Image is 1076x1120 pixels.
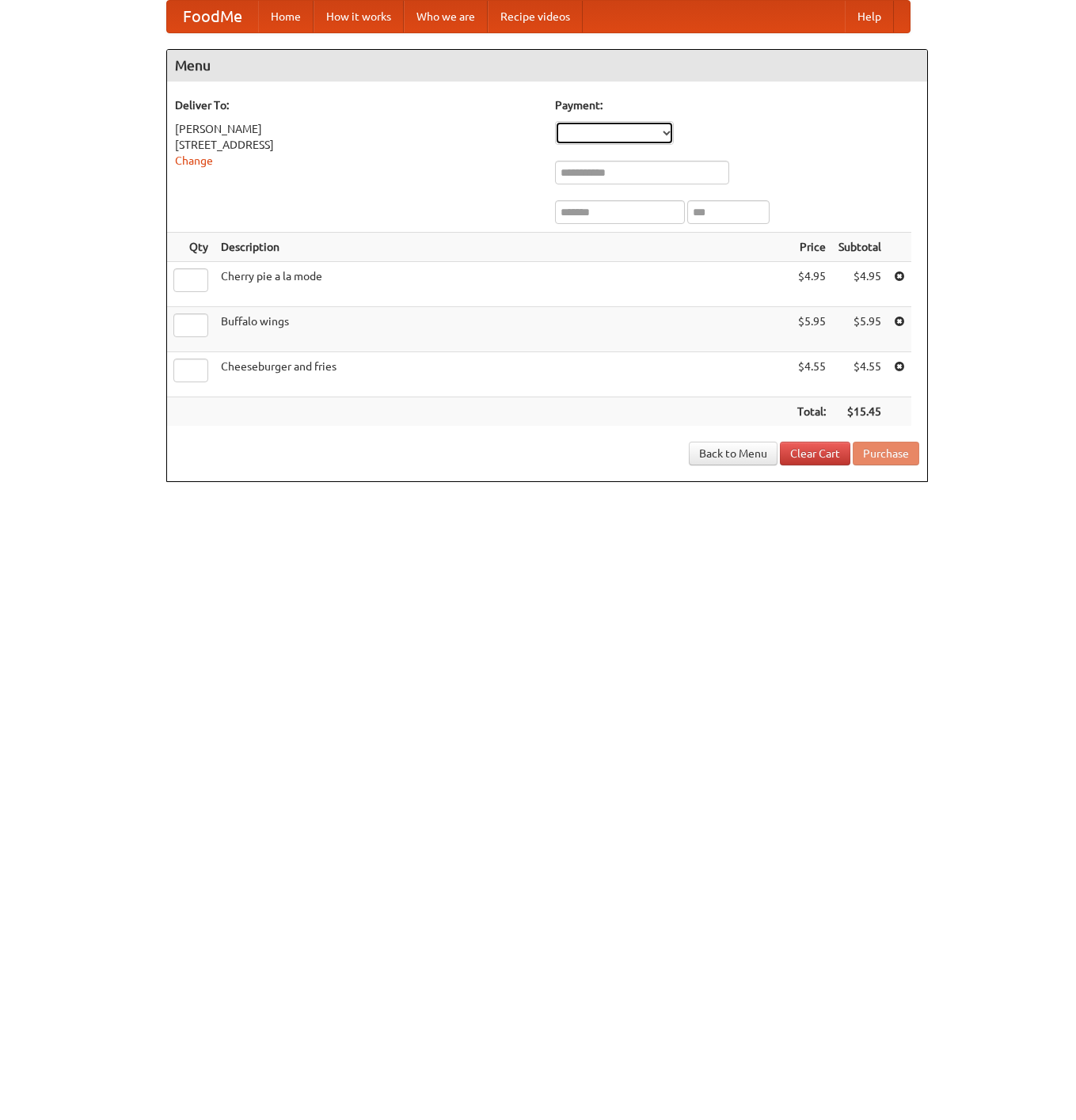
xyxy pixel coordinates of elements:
[555,97,919,113] h5: Payment:
[175,137,539,153] div: [STREET_ADDRESS]
[167,50,927,82] h4: Menu
[845,1,894,32] a: Help
[167,1,258,32] a: FoodMe
[404,1,488,32] a: Who we are
[215,307,791,352] td: Buffalo wings
[832,397,888,427] th: $15.45
[215,352,791,397] td: Cheeseburger and fries
[258,1,314,32] a: Home
[215,262,791,307] td: Cherry pie a la mode
[175,121,539,137] div: [PERSON_NAME]
[689,442,778,465] a: Back to Menu
[791,262,832,307] td: $4.95
[167,233,215,262] th: Qty
[853,442,919,465] button: Purchase
[791,397,832,427] th: Total:
[832,307,888,352] td: $5.95
[832,233,888,262] th: Subtotal
[488,1,583,32] a: Recipe videos
[175,97,539,113] h5: Deliver To:
[215,233,791,262] th: Description
[791,307,832,352] td: $5.95
[175,154,213,167] a: Change
[832,352,888,397] td: $4.55
[314,1,404,32] a: How it works
[791,352,832,397] td: $4.55
[780,442,850,465] a: Clear Cart
[832,262,888,307] td: $4.95
[791,233,832,262] th: Price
